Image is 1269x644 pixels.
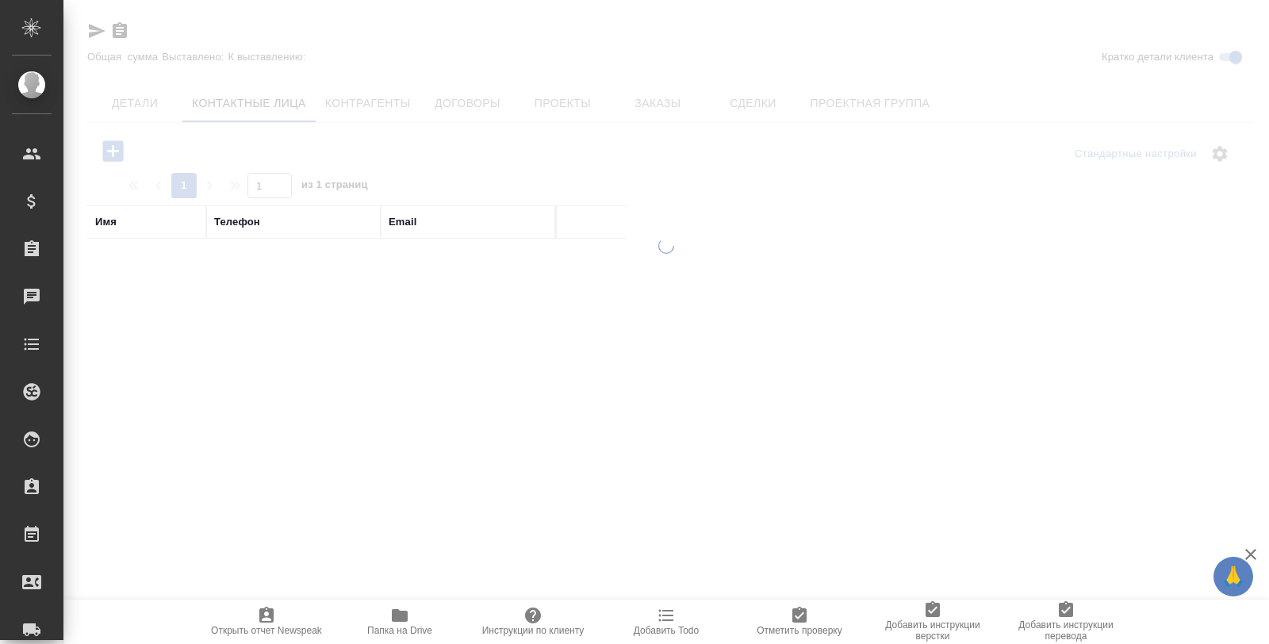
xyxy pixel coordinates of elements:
button: Отметить проверку [733,600,866,644]
span: Добавить инструкции перевода [1009,619,1123,642]
div: Email [389,214,416,230]
button: Добавить инструкции перевода [999,600,1133,644]
button: 🙏 [1213,557,1253,596]
span: Папка на Drive [367,625,432,636]
span: Добавить инструкции верстки [876,619,990,642]
span: Инструкции по клиенту [482,625,585,636]
span: Открыть отчет Newspeak [211,625,322,636]
div: Имя [95,214,117,230]
button: Открыть отчет Newspeak [200,600,333,644]
button: Инструкции по клиенту [466,600,600,644]
span: Добавить Todo [634,625,699,636]
button: Добавить Todo [600,600,733,644]
div: Телефон [214,214,260,230]
button: Добавить инструкции верстки [866,600,999,644]
span: Отметить проверку [757,625,842,636]
button: Папка на Drive [333,600,466,644]
span: 🙏 [1220,560,1247,593]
